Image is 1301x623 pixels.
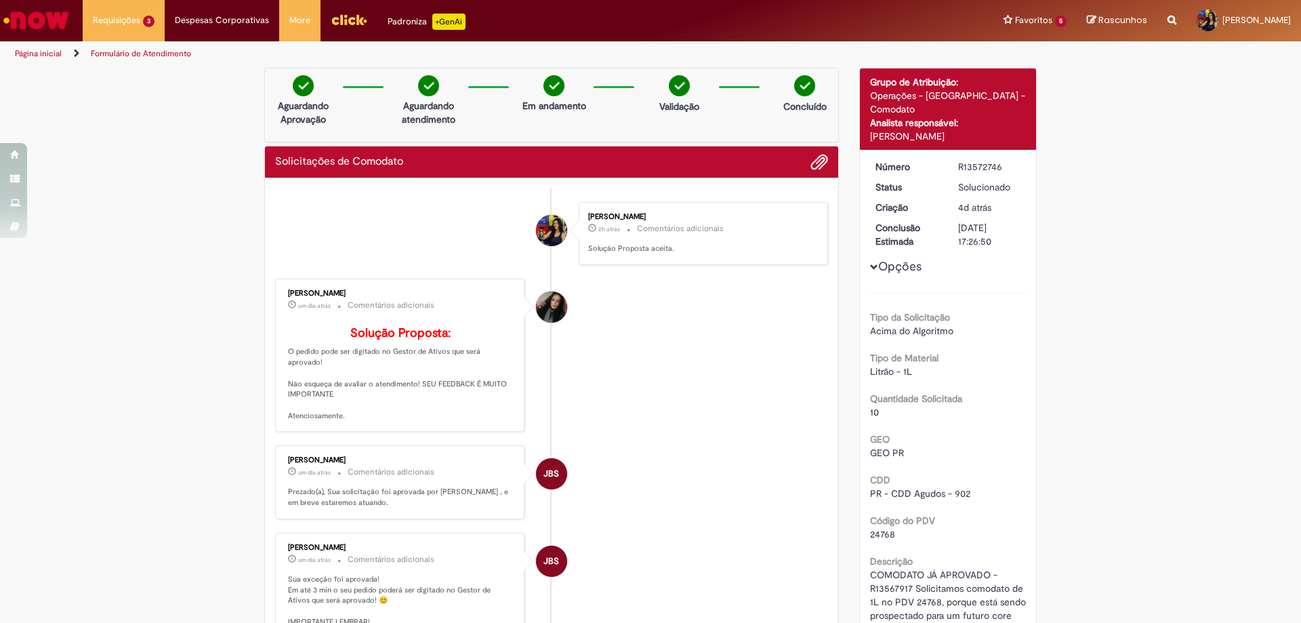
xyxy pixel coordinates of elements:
[536,458,567,489] div: Jacqueline Batista Shiota
[870,352,938,364] b: Tipo de Material
[598,225,620,233] time: 30/09/2025 09:44:19
[418,75,439,96] img: check-circle-green.png
[288,456,514,464] div: [PERSON_NAME]
[288,487,514,508] p: Prezado(a), Sua solicitação foi aprovada por [PERSON_NAME] , e em breve estaremos atuando.
[15,48,62,59] a: Página inicial
[870,365,912,378] span: Litrão - 1L
[669,75,690,96] img: check-circle-green.png
[865,201,949,214] dt: Criação
[288,544,514,552] div: [PERSON_NAME]
[958,180,1021,194] div: Solucionado
[298,468,331,477] time: 29/09/2025 08:48:26
[289,14,310,27] span: More
[388,14,466,30] div: Padroniza
[270,99,336,126] p: Aguardando Aprovação
[794,75,815,96] img: check-circle-green.png
[870,89,1027,116] div: Operações - [GEOGRAPHIC_DATA] - Comodato
[783,100,827,113] p: Concluído
[288,289,514,298] div: [PERSON_NAME]
[870,311,950,323] b: Tipo da Solicitação
[1222,14,1291,26] span: [PERSON_NAME]
[348,554,434,565] small: Comentários adicionais
[91,48,191,59] a: Formulário de Atendimento
[810,153,828,171] button: Adicionar anexos
[1015,14,1052,27] span: Favoritos
[543,458,559,490] span: JBS
[958,201,1021,214] div: 27/09/2025 09:57:18
[870,487,970,500] span: PR - CDD Agudos - 902
[396,99,461,126] p: Aguardando atendimento
[870,406,879,418] span: 10
[432,14,466,30] p: +GenAi
[865,221,949,248] dt: Conclusão Estimada
[958,221,1021,248] div: [DATE] 17:26:50
[298,556,331,564] time: 29/09/2025 08:48:17
[536,292,567,323] div: Desiree da Silva Germano
[143,16,154,27] span: 3
[1098,14,1147,26] span: Rascunhos
[598,225,620,233] span: 2h atrás
[588,213,814,221] div: [PERSON_NAME]
[870,515,935,527] b: Código do PDV
[10,41,857,66] ul: Trilhas de página
[536,215,567,246] div: Ana Caroline Menossi
[331,9,367,30] img: click_logo_yellow_360x200.png
[958,201,991,214] time: 27/09/2025 09:57:18
[958,160,1021,174] div: R13572746
[870,75,1027,89] div: Grupo de Atribuição:
[298,302,331,310] time: 29/09/2025 10:17:29
[298,556,331,564] span: um dia atrás
[870,474,890,486] b: CDD
[1,7,71,34] img: ServiceNow
[870,325,953,337] span: Acima do Algoritmo
[543,545,559,578] span: JBS
[870,447,904,459] span: GEO PR
[298,302,331,310] span: um dia atrás
[93,14,140,27] span: Requisições
[870,433,890,445] b: GEO
[536,546,567,577] div: Jacqueline Batista Shiota
[350,325,451,341] b: Solução Proposta:
[275,156,403,168] h2: Solicitações de Comodato Histórico de tíquete
[288,327,514,422] p: O pedido pode ser digitado no Gestor de Ativos que será aprovado! Não esqueça de avaliar o atendi...
[588,243,814,254] p: Solução Proposta aceita.
[870,528,895,540] span: 24768
[659,100,699,113] p: Validação
[870,393,962,405] b: Quantidade Solicitada
[870,555,913,567] b: Descrição
[637,223,724,235] small: Comentários adicionais
[175,14,269,27] span: Despesas Corporativas
[865,160,949,174] dt: Número
[958,201,991,214] span: 4d atrás
[348,300,434,311] small: Comentários adicionais
[1087,14,1147,27] a: Rascunhos
[348,466,434,478] small: Comentários adicionais
[293,75,314,96] img: check-circle-green.png
[298,468,331,477] span: um dia atrás
[865,180,949,194] dt: Status
[522,99,586,113] p: Em andamento
[870,116,1027,129] div: Analista responsável:
[870,129,1027,143] div: [PERSON_NAME]
[543,75,564,96] img: check-circle-green.png
[1055,16,1067,27] span: 5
